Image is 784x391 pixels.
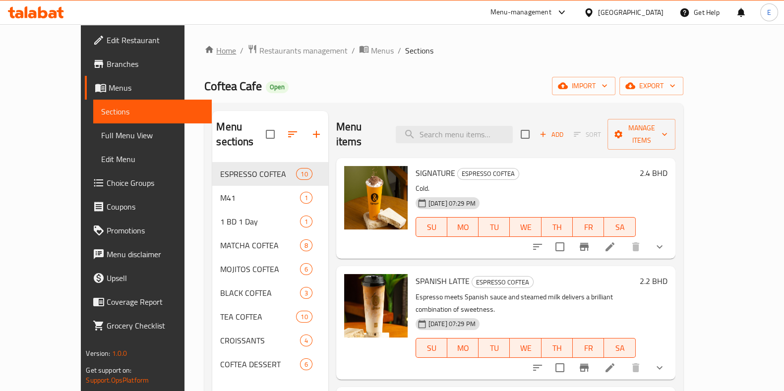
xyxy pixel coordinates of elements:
[371,45,394,56] span: Menus
[420,220,443,234] span: SU
[204,45,236,56] a: Home
[107,296,204,308] span: Coverage Report
[101,153,204,165] span: Edit Menu
[654,241,665,253] svg: Show Choices
[572,356,596,380] button: Branch-specific-item
[204,44,683,57] nav: breadcrumb
[107,224,204,236] span: Promotions
[220,216,300,227] div: 1 BD 1 Day
[577,341,600,355] span: FR
[416,338,447,358] button: SU
[297,169,311,179] span: 10
[549,357,570,378] span: Select to update
[604,362,616,374] a: Edit menu item
[640,274,667,288] h6: 2.2 BHD
[352,45,355,56] li: /
[615,122,667,147] span: Manage items
[398,45,401,56] li: /
[300,192,312,204] div: items
[654,362,665,374] svg: Show Choices
[220,311,296,323] span: TEA COFTEA
[300,287,312,299] div: items
[515,124,536,145] span: Select section
[300,358,312,370] div: items
[457,168,519,180] div: ESPRESSO COFTEA
[212,186,328,210] div: M411
[107,34,204,46] span: Edit Restaurant
[85,76,212,100] a: Menus
[220,192,300,204] span: M41
[619,77,683,95] button: export
[424,199,480,208] span: [DATE] 07:29 PM
[301,288,312,298] span: 3
[424,319,480,329] span: [DATE] 07:29 PM
[85,314,212,337] a: Grocery Checklist
[220,358,300,370] div: COFTEA DESSERT
[220,239,300,251] span: MATCHA COFTEA
[220,263,300,275] div: MOJITOS COFTEA
[604,217,635,237] button: SA
[212,257,328,281] div: MOJITOS COFTEA6
[526,235,549,259] button: sort-choices
[552,77,615,95] button: import
[549,236,570,257] span: Select to update
[107,320,204,332] span: Grocery Checklist
[301,360,312,369] span: 6
[479,217,510,237] button: TU
[447,217,479,237] button: MO
[107,177,204,189] span: Choice Groups
[472,277,533,288] span: ESPRESSO COFTEA
[220,168,296,180] span: ESPRESSO COFTEA
[101,106,204,117] span: Sections
[85,242,212,266] a: Menu disclaimer
[607,119,675,150] button: Manage items
[451,341,475,355] span: MO
[112,347,127,360] span: 1.0.0
[542,217,573,237] button: TH
[240,45,243,56] li: /
[510,217,541,237] button: WE
[101,129,204,141] span: Full Menu View
[107,248,204,260] span: Menu disclaimer
[301,336,312,345] span: 4
[648,235,671,259] button: show more
[604,241,616,253] a: Edit menu item
[416,217,447,237] button: SU
[296,311,312,323] div: items
[212,281,328,305] div: BLACK COFTEA3
[573,217,604,237] button: FR
[573,338,604,358] button: FR
[93,123,212,147] a: Full Menu View
[451,220,475,234] span: MO
[577,220,600,234] span: FR
[344,166,408,229] img: SIGNATURE
[396,126,513,143] input: search
[93,100,212,123] a: Sections
[86,364,131,377] span: Get support on:
[545,220,569,234] span: TH
[216,119,265,149] h2: Menu sections
[220,287,300,299] span: BLACK COFTEA
[260,124,281,145] span: Select all sections
[301,265,312,274] span: 6
[648,356,671,380] button: show more
[567,127,607,142] span: Select section first
[266,83,289,91] span: Open
[85,195,212,219] a: Coupons
[300,216,312,227] div: items
[526,356,549,380] button: sort-choices
[458,168,519,179] span: ESPRESSO COFTEA
[545,341,569,355] span: TH
[212,305,328,329] div: TEA COFTEA10
[85,171,212,195] a: Choice Groups
[212,233,328,257] div: MATCHA COFTEA8
[204,75,262,97] span: Coftea Cafe
[572,235,596,259] button: Branch-specific-item
[259,45,348,56] span: Restaurants management
[482,220,506,234] span: TU
[220,335,300,346] span: CROISSANTS
[300,239,312,251] div: items
[301,193,312,203] span: 1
